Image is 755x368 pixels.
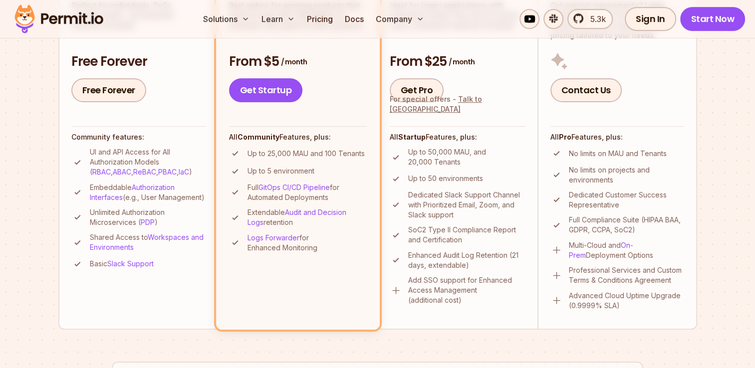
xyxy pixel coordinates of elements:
[390,132,525,142] h4: All Features, plus:
[248,183,367,202] p: Full for Automated Deployments
[90,207,206,227] p: Unlimited Authorization Microservices ( )
[569,265,684,285] p: Professional Services and Custom Terms & Conditions Agreement
[569,190,684,210] p: Dedicated Customer Success Representative
[569,215,684,235] p: Full Compliance Suite (HIPAA BAA, GDPR, CCPA, SoC2)
[584,13,606,25] span: 5.3k
[90,259,154,269] p: Basic
[248,149,365,159] p: Up to 25,000 MAU and 100 Tenants
[567,9,613,29] a: 5.3k
[408,250,525,270] p: Enhanced Audit Log Retention (21 days, extendable)
[569,291,684,311] p: Advanced Cloud Uptime Upgrade (0.9999% SLA)
[90,232,206,252] p: Shared Access to
[248,233,299,242] a: Logs Forwarder
[408,174,483,184] p: Up to 50 environments
[92,168,111,176] a: RBAC
[248,208,346,226] a: Audit and Decision Logs
[680,7,746,31] a: Start Now
[408,225,525,245] p: SoC2 Type II Compliance Report and Certification
[248,207,367,227] p: Extendable retention
[113,168,131,176] a: ABAC
[199,9,253,29] button: Solutions
[372,9,428,29] button: Company
[248,233,367,253] p: for Enhanced Monitoring
[559,133,571,141] strong: Pro
[107,259,154,268] a: Slack Support
[71,78,146,102] a: Free Forever
[569,149,667,159] p: No limits on MAU and Tenants
[303,9,337,29] a: Pricing
[229,53,367,71] h3: From $5
[133,168,156,176] a: ReBAC
[229,132,367,142] h4: All Features, plus:
[408,147,525,167] p: Up to 50,000 MAU, and 20,000 Tenants
[258,183,330,191] a: GitOps CI/CD Pipeline
[158,168,177,176] a: PBAC
[248,166,314,176] p: Up to 5 environment
[550,132,684,142] h4: All Features, plus:
[71,53,206,71] h3: Free Forever
[569,165,684,185] p: No limits on projects and environments
[390,53,525,71] h3: From $25
[569,240,684,260] p: Multi-Cloud and Deployment Options
[229,78,303,102] a: Get Startup
[550,78,622,102] a: Contact Us
[341,9,368,29] a: Docs
[90,183,206,202] p: Embeddable (e.g., User Management)
[179,168,189,176] a: IaC
[257,9,299,29] button: Learn
[281,57,307,67] span: / month
[408,275,525,305] p: Add SSO support for Enhanced Access Management (additional cost)
[449,57,475,67] span: / month
[625,7,676,31] a: Sign In
[390,94,525,114] div: For special offers -
[10,2,108,36] img: Permit logo
[238,133,279,141] strong: Community
[569,241,633,259] a: On-Prem
[71,132,206,142] h4: Community features:
[90,183,175,201] a: Authorization Interfaces
[408,190,525,220] p: Dedicated Slack Support Channel with Prioritized Email, Zoom, and Slack support
[141,218,155,226] a: PDP
[90,147,206,177] p: UI and API Access for All Authorization Models ( , , , , )
[398,133,426,141] strong: Startup
[390,78,444,102] a: Get Pro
